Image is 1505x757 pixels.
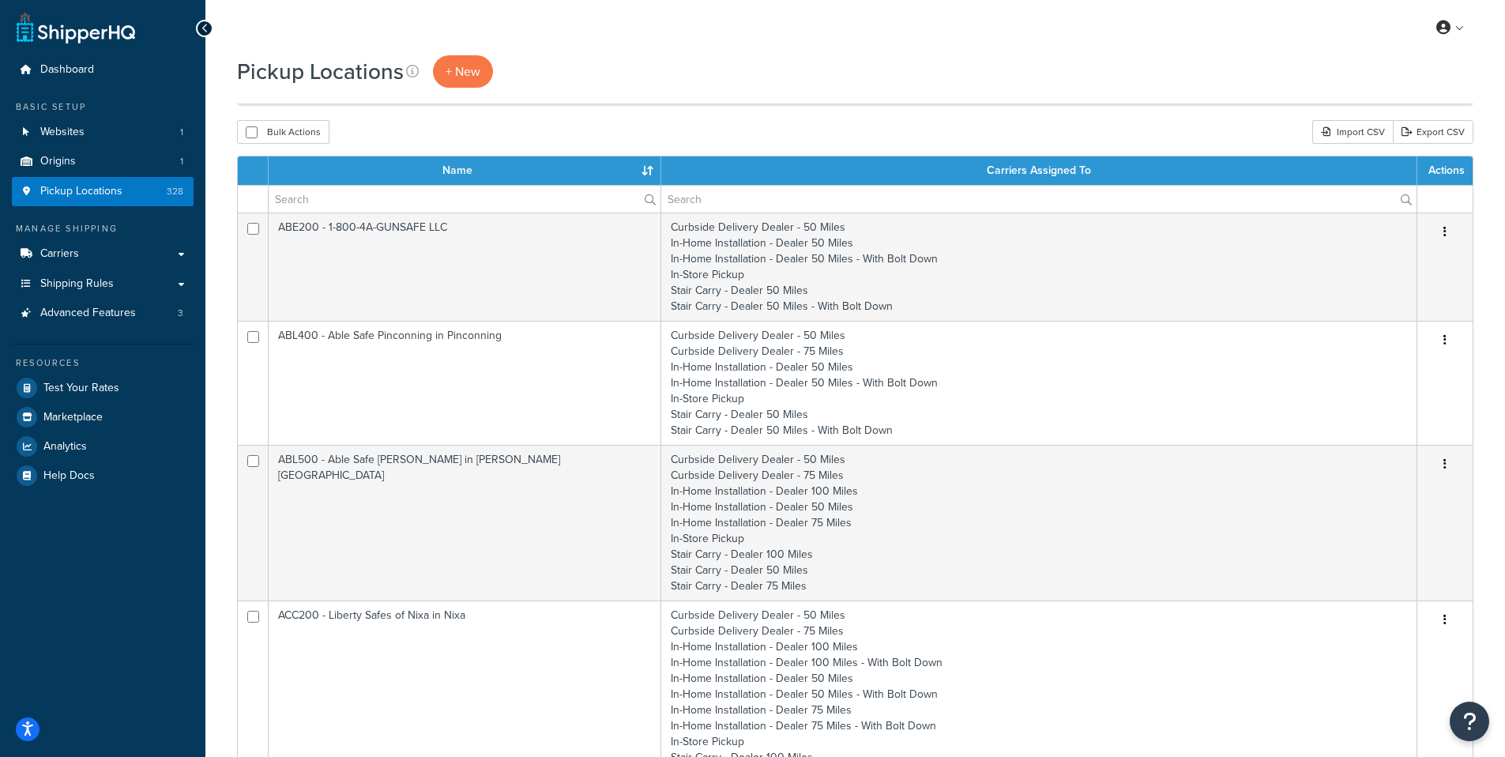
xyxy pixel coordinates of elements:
a: Websites 1 [12,118,194,147]
span: Websites [40,126,85,139]
div: Basic Setup [12,100,194,114]
a: Pickup Locations 328 [12,177,194,206]
td: ABE200 - 1-800-4A-GUNSAFE LLC [269,213,661,321]
div: Manage Shipping [12,222,194,235]
a: Analytics [12,432,194,461]
a: Export CSV [1393,120,1473,144]
a: Advanced Features 3 [12,299,194,328]
td: Curbside Delivery Dealer - 50 Miles Curbside Delivery Dealer - 75 Miles In-Home Installation - De... [661,445,1417,601]
button: Bulk Actions [237,120,329,144]
a: Origins 1 [12,147,194,176]
span: 3 [178,307,183,320]
td: ABL400 - Able Safe Pinconning in Pinconning [269,321,661,445]
li: Advanced Features [12,299,194,328]
th: Name : activate to sort column ascending [269,156,661,185]
span: Origins [40,155,76,168]
td: ABL500 - Able Safe [PERSON_NAME] in [PERSON_NAME][GEOGRAPHIC_DATA] [269,445,661,601]
span: + New [446,62,480,81]
span: Carriers [40,247,79,261]
li: Pickup Locations [12,177,194,206]
span: Shipping Rules [40,277,114,291]
a: Carriers [12,239,194,269]
a: Help Docs [12,461,194,490]
input: Search [269,186,660,213]
li: Origins [12,147,194,176]
span: Marketplace [43,411,103,424]
a: ShipperHQ Home [17,12,135,43]
div: Import CSV [1312,120,1393,144]
input: Search [661,186,1417,213]
span: Pickup Locations [40,185,122,198]
a: Marketplace [12,403,194,431]
li: Websites [12,118,194,147]
th: Carriers Assigned To [661,156,1417,185]
h1: Pickup Locations [237,56,404,87]
span: 1 [180,126,183,139]
button: Open Resource Center [1450,702,1489,741]
span: Help Docs [43,469,95,483]
td: Curbside Delivery Dealer - 50 Miles Curbside Delivery Dealer - 75 Miles In-Home Installation - De... [661,321,1417,445]
span: Advanced Features [40,307,136,320]
span: 328 [167,185,183,198]
span: Test Your Rates [43,382,119,395]
td: Curbside Delivery Dealer - 50 Miles In-Home Installation - Dealer 50 Miles In-Home Installation -... [661,213,1417,321]
span: Dashboard [40,63,94,77]
a: Test Your Rates [12,374,194,402]
span: Analytics [43,440,87,454]
a: Shipping Rules [12,269,194,299]
span: 1 [180,155,183,168]
th: Actions [1417,156,1473,185]
a: Dashboard [12,55,194,85]
a: + New [433,55,493,88]
div: Resources [12,356,194,370]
